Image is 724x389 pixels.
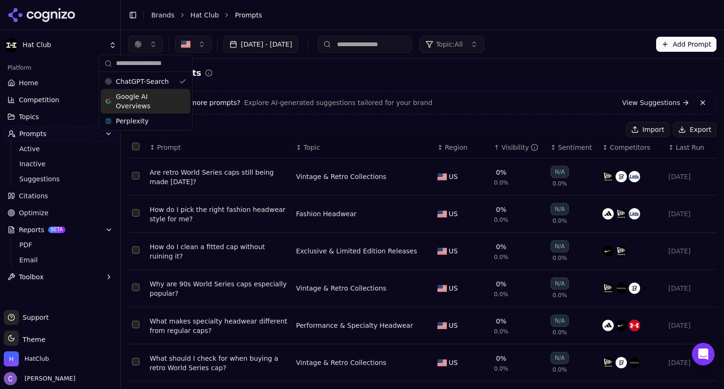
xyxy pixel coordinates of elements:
[4,269,116,284] button: Toolbox
[496,168,506,177] div: 0%
[496,316,506,326] div: 0%
[48,227,66,233] span: BETA
[629,283,640,294] img: mlb shop
[296,321,413,330] a: Performance & Specialty Headwear
[132,284,140,291] button: Select row 164
[551,315,569,327] div: N/A
[132,209,140,217] button: Select row 162
[150,168,288,186] div: Are retro World Series caps still being made [DATE]?
[552,366,567,373] span: 0.0%
[16,142,105,155] a: Active
[629,208,640,219] img: lids
[4,205,116,220] a: Optimize
[4,38,19,53] img: Hat Club
[296,143,430,152] div: ↕Topic
[449,209,458,219] span: US
[19,174,101,184] span: Suggestions
[434,137,490,158] th: Region
[4,372,17,385] img: Chris Hayes
[19,159,101,169] span: Inactive
[692,343,715,365] div: Open Intercom Messenger
[157,143,181,152] span: Prompt
[150,205,288,224] a: How do I pick the right fashion headwear style for me?
[150,316,288,335] a: What makes specialty headwear different from regular caps?
[4,351,19,366] img: HatClub
[4,222,116,237] button: ReportsBETA
[449,321,458,330] span: US
[150,242,288,261] a: How do I clean a fitted cap without ruining it?
[296,172,387,181] div: Vintage & Retro Collections
[551,143,595,152] div: ↕Sentiment
[296,246,417,256] div: Exclusive & Limited Edition Releases
[4,126,116,141] button: Prompts
[616,320,627,331] img: nike
[132,358,140,365] button: Select row 166
[665,137,716,158] th: Last Run
[668,358,713,367] div: [DATE]
[668,284,713,293] div: [DATE]
[490,137,547,158] th: brandMentionRate
[16,157,105,170] a: Inactive
[496,242,506,251] div: 0%
[552,292,567,299] span: 0.0%
[16,238,105,251] a: PDF
[494,216,509,224] span: 0.0%
[602,320,614,331] img: adidas
[235,10,262,20] span: Prompts
[19,240,101,250] span: PDF
[296,284,387,293] a: Vintage & Retro Collections
[150,354,288,373] a: What should I check for when buying a retro World Series cap?
[4,372,75,385] button: Open user button
[437,322,447,329] img: US flag
[296,209,356,219] a: Fashion Headwear
[494,328,509,335] span: 0.0%
[668,143,713,152] div: ↕Last Run
[151,10,698,20] nav: breadcrumb
[656,37,716,52] button: Add Prompt
[181,40,190,49] img: United States
[449,172,458,181] span: US
[19,144,101,154] span: Active
[19,336,45,343] span: Theme
[437,359,447,366] img: US flag
[296,358,387,367] div: Vintage & Retro Collections
[21,374,75,383] span: [PERSON_NAME]
[4,188,116,203] a: Citations
[437,285,447,292] img: US flag
[494,291,509,298] span: 0.0%
[19,255,101,265] span: Email
[616,208,627,219] img: new era
[151,11,174,19] a: Brands
[146,137,292,158] th: Prompt
[99,72,192,130] div: Suggestions
[4,92,116,107] button: Competition
[622,98,690,107] a: View Suggestions
[552,180,567,187] span: 0.0%
[436,40,463,49] span: Topic: All
[437,143,486,152] div: ↕Region
[494,365,509,373] span: 0.0%
[551,203,569,215] div: N/A
[629,357,640,368] img: mitchell & ness
[223,36,298,53] button: [DATE] - [DATE]
[616,245,627,257] img: new era
[552,329,567,336] span: 0.0%
[437,173,447,180] img: US flag
[132,321,140,328] button: Select row 165
[602,357,614,368] img: new era
[19,78,38,88] span: Home
[4,75,116,90] a: Home
[610,143,650,152] span: Competitors
[616,283,627,294] img: mitchell & ness
[19,112,39,122] span: Topics
[552,254,567,262] span: 0.0%
[616,357,627,368] img: mlb shop
[494,179,509,186] span: 0.0%
[4,60,116,75] div: Platform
